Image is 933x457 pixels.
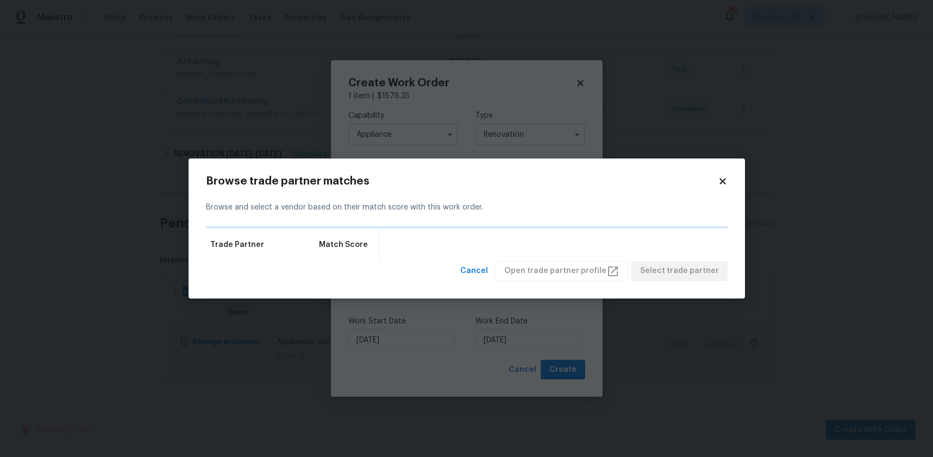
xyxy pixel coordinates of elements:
[206,189,728,226] div: Browse and select a vendor based on their match score with this work order.
[460,264,488,278] span: Cancel
[210,239,264,250] span: Trade Partner
[319,239,368,250] span: Match Score
[206,176,718,187] h2: Browse trade partner matches
[456,261,492,281] button: Cancel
